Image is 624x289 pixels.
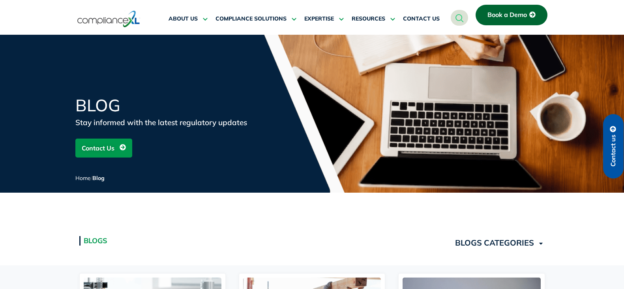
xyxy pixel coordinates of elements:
a: Contact us [603,114,624,178]
span: CONTACT US [403,15,440,23]
span: EXPERTISE [304,15,334,23]
span: COMPLIANCE SOLUTIONS [215,15,287,23]
a: COMPLIANCE SOLUTIONS [215,9,296,28]
a: Contact Us [75,139,132,158]
h2: Blogs [84,236,308,246]
img: logo-one.svg [77,10,140,28]
a: ABOUT US [169,9,208,28]
a: BLOGS CATEGORIES [450,232,549,253]
a: navsearch-button [451,10,468,26]
span: ABOUT US [169,15,198,23]
span: / [75,175,105,182]
span: RESOURCES [352,15,385,23]
h1: Blog [75,97,265,114]
a: RESOURCES [352,9,395,28]
a: Home [75,175,91,182]
span: Contact us [610,135,617,167]
span: Contact Us [82,141,114,156]
a: Book a Demo [476,5,547,25]
span: Blog [92,175,105,182]
div: Stay informed with the latest regulatory updates [75,117,265,128]
a: EXPERTISE [304,9,344,28]
a: CONTACT US [403,9,440,28]
span: Book a Demo [487,11,527,19]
